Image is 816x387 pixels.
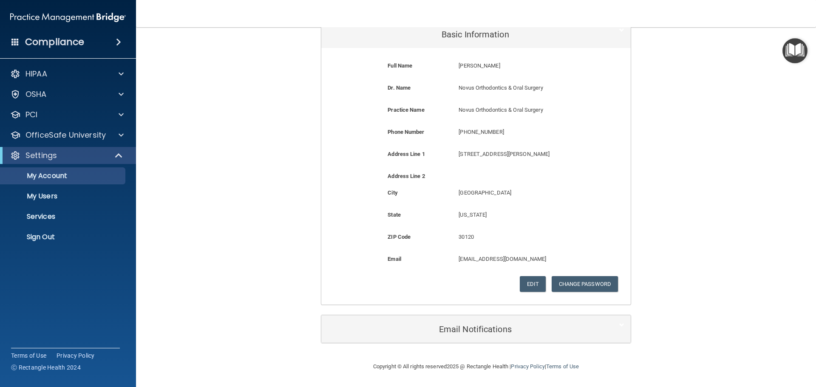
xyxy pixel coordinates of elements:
[459,254,588,264] p: [EMAIL_ADDRESS][DOMAIN_NAME]
[25,69,47,79] p: HIPAA
[328,319,624,339] a: Email Notifications
[459,127,588,137] p: [PHONE_NUMBER]
[388,173,425,179] b: Address Line 2
[10,110,124,120] a: PCI
[669,327,806,361] iframe: Drift Widget Chat Controller
[388,62,412,69] b: Full Name
[57,351,95,360] a: Privacy Policy
[459,232,588,242] p: 30120
[511,363,544,370] a: Privacy Policy
[459,105,588,115] p: Novus Orthodontics & Oral Surgery
[520,276,546,292] button: Edit
[782,38,807,63] button: Open Resource Center
[388,234,411,240] b: ZIP Code
[388,107,424,113] b: Practice Name
[546,363,579,370] a: Terms of Use
[321,353,631,380] div: Copyright © All rights reserved 2025 @ Rectangle Health | |
[25,150,57,161] p: Settings
[388,189,397,196] b: City
[328,325,598,334] h5: Email Notifications
[459,83,588,93] p: Novus Orthodontics & Oral Surgery
[6,212,122,221] p: Services
[6,192,122,201] p: My Users
[328,30,598,39] h5: Basic Information
[10,69,124,79] a: HIPAA
[459,210,588,220] p: [US_STATE]
[459,149,588,159] p: [STREET_ADDRESS][PERSON_NAME]
[459,61,588,71] p: [PERSON_NAME]
[388,256,401,262] b: Email
[25,130,106,140] p: OfficeSafe University
[388,129,424,135] b: Phone Number
[10,89,124,99] a: OSHA
[11,363,81,372] span: Ⓒ Rectangle Health 2024
[10,130,124,140] a: OfficeSafe University
[25,36,84,48] h4: Compliance
[388,85,411,91] b: Dr. Name
[25,110,37,120] p: PCI
[388,151,425,157] b: Address Line 1
[11,351,46,360] a: Terms of Use
[10,9,126,26] img: PMB logo
[388,212,401,218] b: State
[25,89,47,99] p: OSHA
[6,172,122,180] p: My Account
[6,233,122,241] p: Sign Out
[459,188,588,198] p: [GEOGRAPHIC_DATA]
[552,276,618,292] button: Change Password
[328,25,624,44] a: Basic Information
[10,150,123,161] a: Settings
